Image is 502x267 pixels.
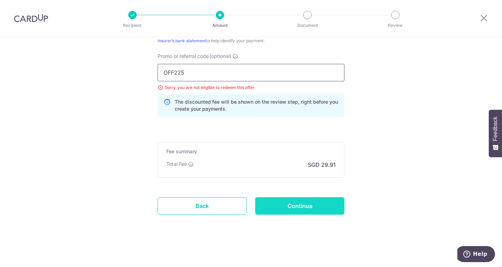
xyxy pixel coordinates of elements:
p: Recipient [107,22,158,29]
iframe: Opens a widget where you can find more information [457,246,495,264]
img: CardUp [14,14,48,22]
span: Feedback [492,117,499,141]
p: Total Fee [166,161,187,168]
p: Review [370,22,421,29]
a: Back [158,197,247,215]
p: Document [282,22,333,29]
p: SGD 29.91 [308,161,336,169]
div: Sorry, you are not eligible to redeem this offer [158,84,344,91]
input: Continue [255,197,344,215]
h5: Fee summary [166,148,336,155]
p: Amount [194,22,246,29]
button: Feedback - Show survey [489,110,502,157]
span: (optional) [210,53,231,60]
span: Promo or referral code [158,53,209,60]
div: Enter 8 characters policy reference number or your NRIC number. This will be to help identify you... [158,30,344,44]
p: The discounted fee will be shown on the review step, right before you create your payments. [175,98,339,112]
